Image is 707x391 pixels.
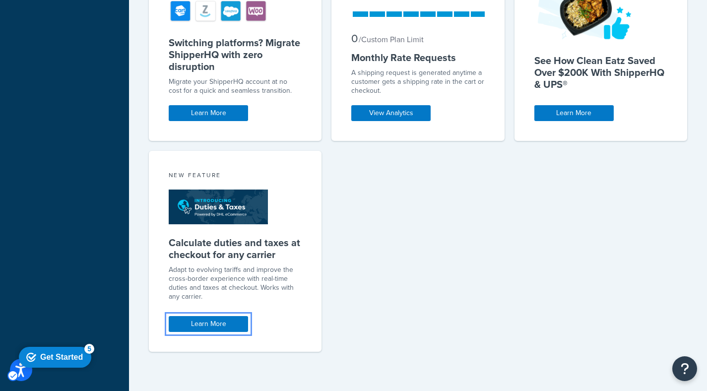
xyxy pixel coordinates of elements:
[351,105,431,121] a: Shipperhq | login
[169,316,248,332] a: Shipperhq | login
[534,105,614,121] a: Learn More
[169,105,248,121] a: Learn More
[169,265,302,301] p: Adapt to evolving tariffs and improve the cross-border experience with real-time duties and taxes...
[169,237,302,261] h5: Calculate duties and taxes at checkout for any carrier
[351,30,358,47] span: 0
[351,68,484,95] div: A shipping request is generated anytime a customer gets a shipping rate in the cart or checkout.
[672,356,697,381] button: Open Resource Center
[359,34,424,45] small: / Custom Plan Limit
[351,52,484,64] h5: Monthly Rate Requests
[15,342,99,372] iframe: Iframe
[169,37,302,72] h5: Switching platforms? Migrate ShipperHQ with zero disruption
[534,55,667,90] h5: See How Clean Eatz Saved Over $200K With ShipperHQ & UPS®
[169,77,302,95] div: Migrate your ShipperHQ account at no cost for a quick and seamless transition.
[169,171,302,182] div: New Feature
